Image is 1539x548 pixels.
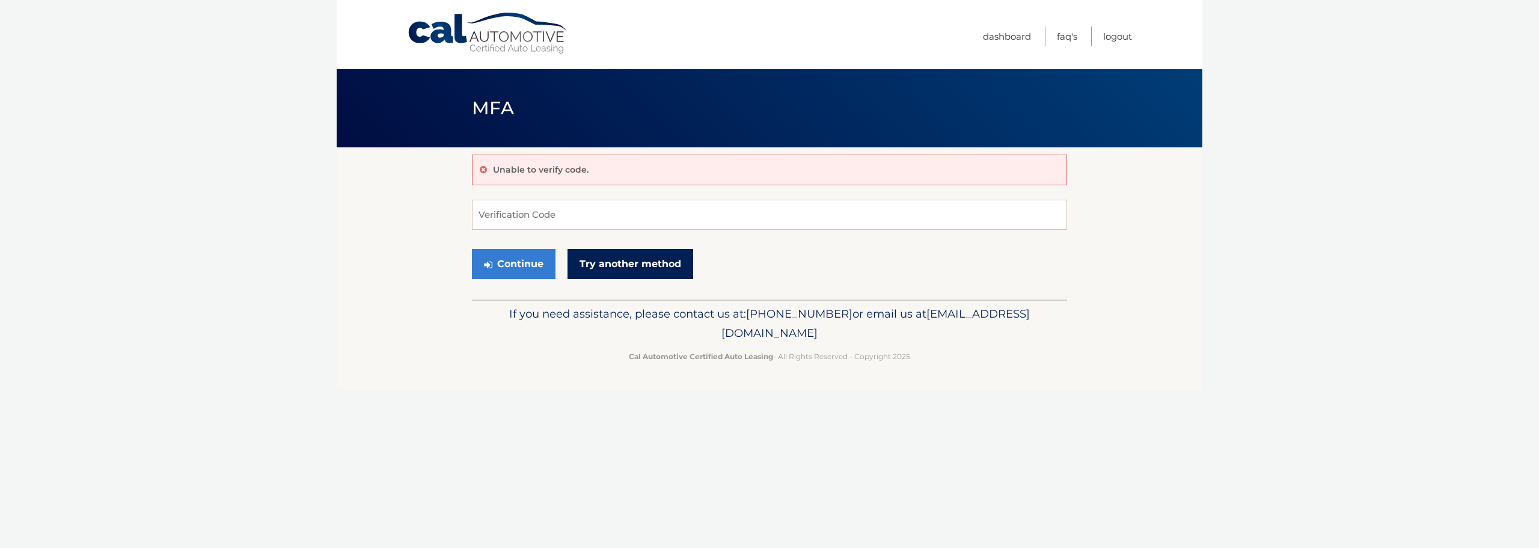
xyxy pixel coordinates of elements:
span: [PHONE_NUMBER] [746,307,852,321]
p: Unable to verify code. [493,164,589,175]
span: [EMAIL_ADDRESS][DOMAIN_NAME] [721,307,1030,340]
a: Cal Automotive [407,12,569,55]
input: Verification Code [472,200,1067,230]
button: Continue [472,249,555,279]
a: Try another method [568,249,693,279]
strong: Cal Automotive Certified Auto Leasing [629,352,773,361]
a: Dashboard [983,26,1031,46]
a: Logout [1103,26,1132,46]
p: If you need assistance, please contact us at: or email us at [480,304,1059,343]
p: - All Rights Reserved - Copyright 2025 [480,350,1059,363]
a: FAQ's [1057,26,1077,46]
span: MFA [472,97,514,119]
